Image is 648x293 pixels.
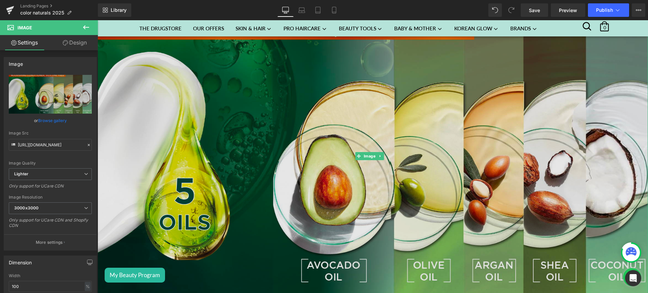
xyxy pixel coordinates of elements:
a: Laptop [294,3,310,17]
a: 0 [500,0,514,7]
b: 3000x3000 [14,205,38,210]
div: Image Resolution [9,195,92,200]
button: Publish [588,3,629,17]
div: or [9,117,92,124]
span: Publish [596,7,613,13]
a: Mobile [326,3,342,17]
div: Open Intercom Messenger [625,270,641,286]
a: New Library [98,3,131,17]
b: Lighter [14,171,28,176]
input: Link [9,139,92,151]
button: Redo [505,3,518,17]
button: More settings [4,234,97,250]
a: Landing Pages [20,3,98,9]
a: Browse gallery [38,115,67,126]
span: Preview [559,7,577,14]
div: Width [9,273,92,278]
a: Design [50,35,99,50]
button: My Beauty Program [7,247,67,262]
a: Expand / Collapse [279,132,286,140]
span: Library [111,7,127,13]
span: Image [18,25,32,30]
button: More [632,3,645,17]
div: Dimension [9,256,32,265]
div: % [85,282,91,291]
div: Image Src [9,131,92,136]
span: color naturals 2025 [20,10,64,16]
div: Image Quality [9,161,92,166]
span: Image [265,132,279,140]
div: Only support for UCare CDN and Shopify CDN [9,217,92,233]
input: auto [9,281,92,292]
a: Desktop [277,3,294,17]
p: More settings [36,239,63,245]
a: Tablet [310,3,326,17]
a: Preview [551,3,585,17]
span: 0 [501,5,514,10]
div: Image [9,57,23,67]
button: Undo [488,3,502,17]
div: Only support for UCare CDN [9,183,92,193]
span: Save [529,7,540,14]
